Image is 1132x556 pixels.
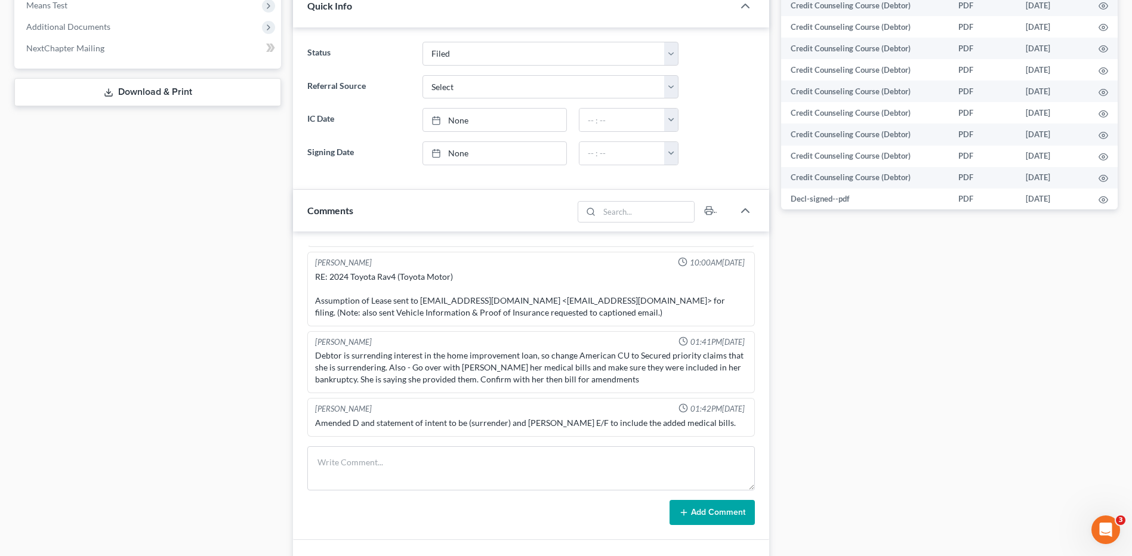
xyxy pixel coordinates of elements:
[1116,515,1125,525] span: 3
[579,142,665,165] input: -- : --
[307,205,353,216] span: Comments
[1016,167,1089,189] td: [DATE]
[1016,189,1089,210] td: [DATE]
[579,109,665,131] input: -- : --
[301,141,416,165] label: Signing Date
[949,167,1016,189] td: PDF
[949,189,1016,210] td: PDF
[781,59,949,81] td: Credit Counseling Course (Debtor)
[1016,59,1089,81] td: [DATE]
[1091,515,1120,544] iframe: Intercom live chat
[949,59,1016,81] td: PDF
[599,202,694,222] input: Search...
[1016,123,1089,145] td: [DATE]
[1016,102,1089,123] td: [DATE]
[423,142,566,165] a: None
[26,43,104,53] span: NextChapter Mailing
[949,123,1016,145] td: PDF
[423,109,566,131] a: None
[1016,81,1089,102] td: [DATE]
[26,21,110,32] span: Additional Documents
[781,189,949,210] td: Decl-signed--pdf
[670,500,755,525] button: Add Comment
[690,403,745,415] span: 01:42PM[DATE]
[315,336,372,348] div: [PERSON_NAME]
[315,257,372,268] div: [PERSON_NAME]
[301,75,416,99] label: Referral Source
[1016,146,1089,167] td: [DATE]
[315,271,747,319] div: RE: 2024 Toyota Rav4 (Toyota Motor) Assumption of Lease sent to [EMAIL_ADDRESS][DOMAIN_NAME] <[EM...
[315,417,747,429] div: Amended D and statement of intent to be (surrender) and [PERSON_NAME] E/F to include the added me...
[301,42,416,66] label: Status
[949,16,1016,38] td: PDF
[781,167,949,189] td: Credit Counseling Course (Debtor)
[781,81,949,102] td: Credit Counseling Course (Debtor)
[315,350,747,385] div: Debtor is surrending interest in the home improvement loan, so change American CU to Secured prio...
[949,38,1016,59] td: PDF
[14,78,281,106] a: Download & Print
[315,403,372,415] div: [PERSON_NAME]
[781,38,949,59] td: Credit Counseling Course (Debtor)
[949,102,1016,123] td: PDF
[1016,38,1089,59] td: [DATE]
[781,146,949,167] td: Credit Counseling Course (Debtor)
[781,102,949,123] td: Credit Counseling Course (Debtor)
[301,108,416,132] label: IC Date
[690,257,745,268] span: 10:00AM[DATE]
[1016,16,1089,38] td: [DATE]
[17,38,281,59] a: NextChapter Mailing
[781,16,949,38] td: Credit Counseling Course (Debtor)
[949,81,1016,102] td: PDF
[949,146,1016,167] td: PDF
[690,336,745,348] span: 01:41PM[DATE]
[781,123,949,145] td: Credit Counseling Course (Debtor)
